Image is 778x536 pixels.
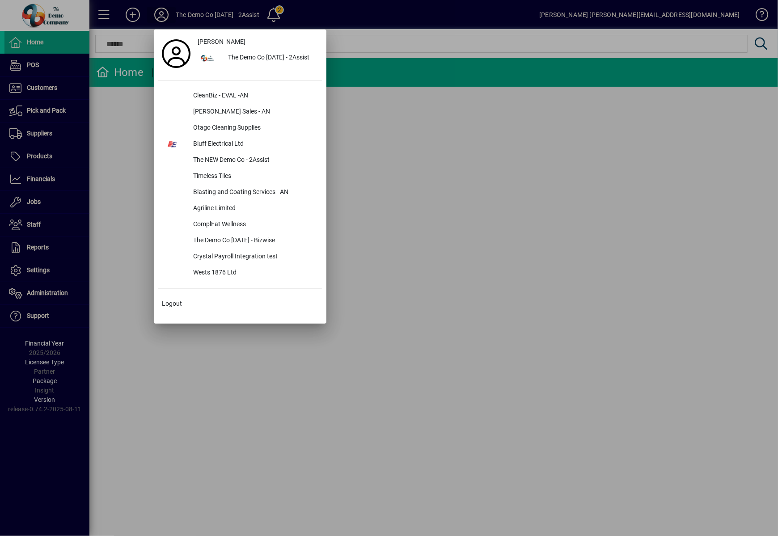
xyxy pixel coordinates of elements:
button: [PERSON_NAME] Sales - AN [158,104,322,120]
a: [PERSON_NAME] [194,34,322,50]
button: CleanBiz - EVAL -AN [158,88,322,104]
div: Timeless Tiles [186,169,322,185]
button: ComplEat Wellness [158,217,322,233]
div: CleanBiz - EVAL -AN [186,88,322,104]
div: ComplEat Wellness [186,217,322,233]
div: The Demo Co [DATE] - Bizwise [186,233,322,249]
div: Otago Cleaning Supplies [186,120,322,136]
div: The NEW Demo Co - 2Assist [186,152,322,169]
div: Agriline Limited [186,201,322,217]
div: Bluff Electrical Ltd [186,136,322,152]
button: Logout [158,296,322,312]
button: Crystal Payroll Integration test [158,249,322,265]
a: Profile [158,46,194,62]
button: Agriline Limited [158,201,322,217]
div: Blasting and Coating Services - AN [186,185,322,201]
button: The NEW Demo Co - 2Assist [158,152,322,169]
div: Wests 1876 Ltd [186,265,322,281]
div: Crystal Payroll Integration test [186,249,322,265]
button: Otago Cleaning Supplies [158,120,322,136]
button: Bluff Electrical Ltd [158,136,322,152]
button: Blasting and Coating Services - AN [158,185,322,201]
span: [PERSON_NAME] [198,37,245,46]
button: The Demo Co [DATE] - 2Assist [194,50,322,66]
button: The Demo Co [DATE] - Bizwise [158,233,322,249]
button: Timeless Tiles [158,169,322,185]
span: Logout [162,299,182,308]
button: Wests 1876 Ltd [158,265,322,281]
div: The Demo Co [DATE] - 2Assist [221,50,322,66]
div: [PERSON_NAME] Sales - AN [186,104,322,120]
